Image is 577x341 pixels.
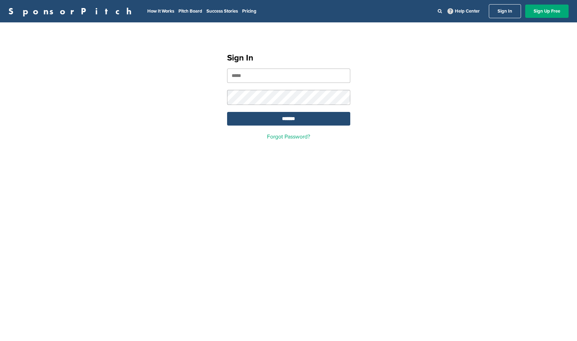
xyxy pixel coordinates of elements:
[206,8,238,14] a: Success Stories
[267,133,310,140] a: Forgot Password?
[227,52,350,64] h1: Sign In
[489,4,521,18] a: Sign In
[8,7,136,16] a: SponsorPitch
[147,8,174,14] a: How It Works
[242,8,256,14] a: Pricing
[446,7,481,15] a: Help Center
[525,5,569,18] a: Sign Up Free
[178,8,202,14] a: Pitch Board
